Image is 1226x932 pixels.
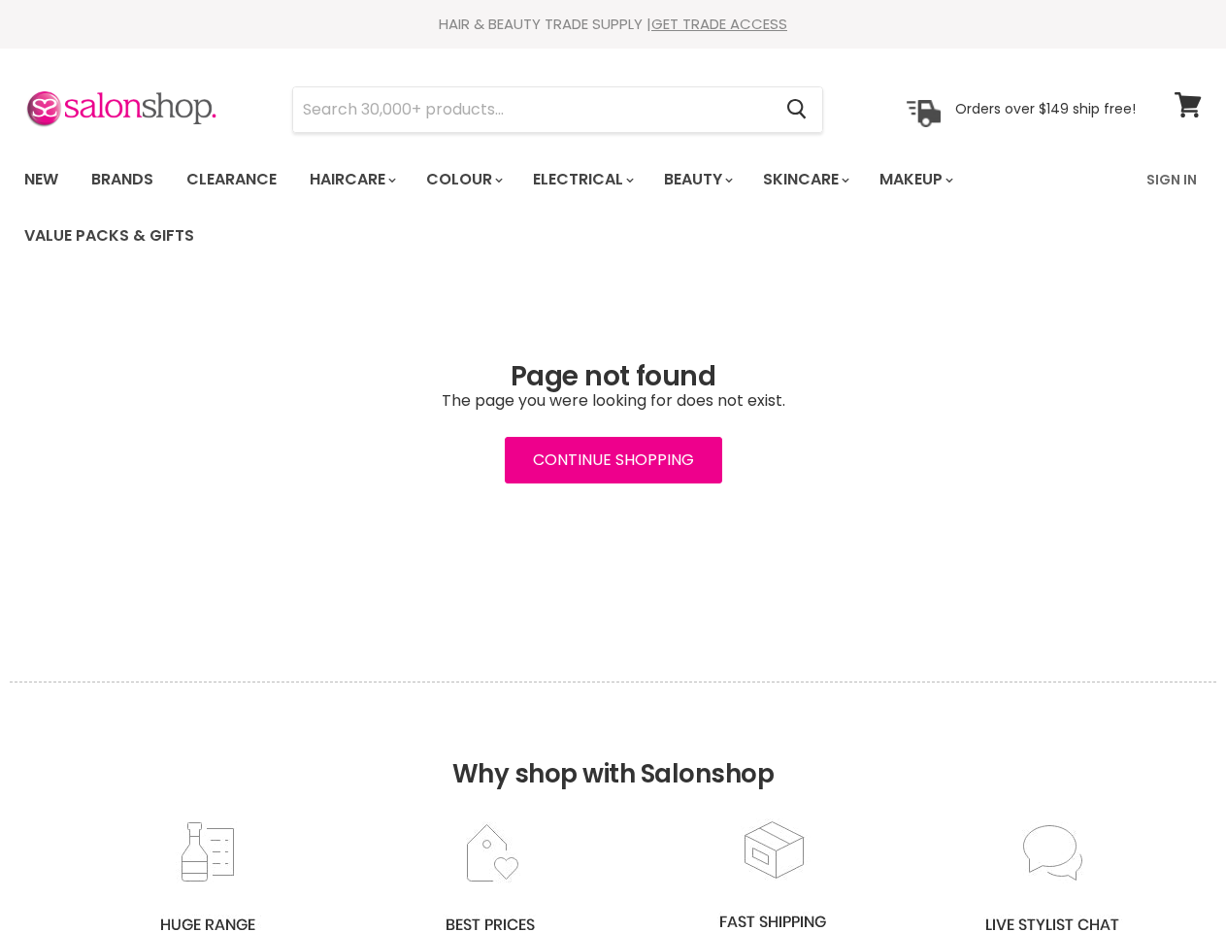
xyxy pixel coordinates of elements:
[1135,159,1209,200] a: Sign In
[10,682,1216,818] h2: Why shop with Salonshop
[295,159,408,200] a: Haircare
[24,361,1202,392] h1: Page not found
[412,159,514,200] a: Colour
[771,87,822,132] button: Search
[748,159,861,200] a: Skincare
[649,159,745,200] a: Beauty
[10,151,1135,264] ul: Main menu
[518,159,646,200] a: Electrical
[293,87,771,132] input: Search
[505,437,722,483] a: Continue Shopping
[10,159,73,200] a: New
[955,100,1136,117] p: Orders over $149 ship free!
[172,159,291,200] a: Clearance
[292,86,823,133] form: Product
[651,14,787,34] a: GET TRADE ACCESS
[77,159,168,200] a: Brands
[10,216,209,256] a: Value Packs & Gifts
[865,159,965,200] a: Makeup
[24,392,1202,410] p: The page you were looking for does not exist.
